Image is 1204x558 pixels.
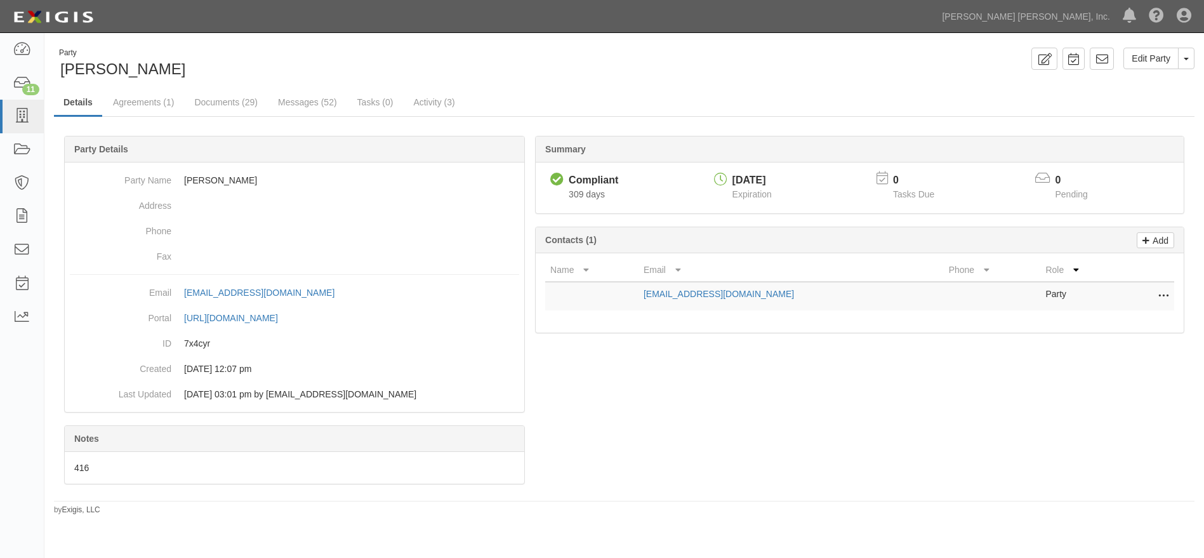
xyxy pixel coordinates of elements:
div: Sami Imsaih [54,48,615,80]
dd: 10/01/2025 03:01 pm by kami.cross@jtax.com [70,382,519,407]
dt: Email [70,280,171,299]
a: Tasks (0) [348,90,403,115]
p: 0 [1055,173,1104,188]
th: Role [1040,258,1123,282]
dt: ID [70,331,171,350]
i: Compliant [550,173,564,187]
dt: Address [70,193,171,212]
b: Contacts (1) [545,235,597,245]
span: Since 11/26/2024 [569,189,605,199]
dt: Phone [70,218,171,237]
th: Phone [944,258,1041,282]
a: [EMAIL_ADDRESS][DOMAIN_NAME] [184,288,348,298]
a: Add [1137,232,1174,248]
small: by [54,505,100,515]
a: Documents (29) [185,90,267,115]
dt: Last Updated [70,382,171,401]
p: Add [1149,233,1168,248]
div: Party [59,48,185,58]
img: logo-5460c22ac91f19d4615b14bd174203de0afe785f0fc80cf4dbbc73dc1793850b.png [10,6,97,29]
span: Expiration [732,189,772,199]
div: 11 [22,84,39,95]
td: Party [1040,282,1123,310]
a: Details [54,90,102,117]
th: Email [638,258,944,282]
a: Edit Party [1123,48,1179,69]
div: [EMAIL_ADDRESS][DOMAIN_NAME] [184,286,334,299]
i: Help Center - Complianz [1149,9,1164,24]
dd: 11/06/2019 12:07 pm [70,356,519,382]
a: Activity (3) [404,90,464,115]
dt: Fax [70,244,171,263]
b: Summary [545,144,586,154]
div: Compliant [569,173,618,188]
dd: [PERSON_NAME] [70,168,519,193]
a: Messages (52) [268,90,347,115]
dt: Portal [70,305,171,324]
div: [DATE] [732,173,772,188]
dt: Created [70,356,171,375]
th: Name [545,258,638,282]
span: Tasks Due [893,189,934,199]
b: Notes [74,434,99,444]
span: Pending [1055,189,1088,199]
dd: 7x4cyr [70,331,519,356]
a: [EMAIL_ADDRESS][DOMAIN_NAME] [644,289,794,299]
p: 0 [893,173,950,188]
b: Party Details [74,144,128,154]
dt: Party Name [70,168,171,187]
a: [PERSON_NAME] [PERSON_NAME], Inc. [936,4,1116,29]
a: [URL][DOMAIN_NAME] [184,313,292,323]
a: Agreements (1) [103,90,183,115]
a: Exigis, LLC [62,505,100,514]
div: 416 [65,452,524,484]
span: [PERSON_NAME] [60,60,185,77]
